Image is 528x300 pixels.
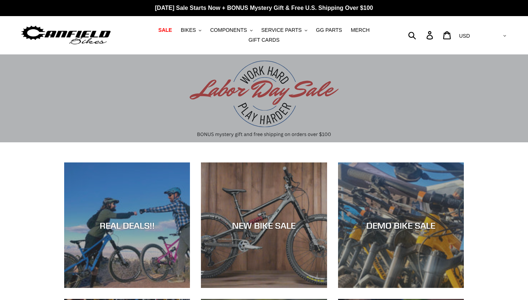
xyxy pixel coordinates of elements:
[312,25,346,35] a: GG PARTS
[177,25,205,35] button: BIKES
[206,25,256,35] button: COMPONENTS
[210,27,247,33] span: COMPONENTS
[261,27,301,33] span: SERVICE PARTS
[181,27,196,33] span: BIKES
[201,220,327,230] div: NEW BIKE SALE
[158,27,172,33] span: SALE
[245,35,283,45] a: GIFT CARDS
[412,27,431,43] input: Search
[347,25,373,35] a: MERCH
[155,25,176,35] a: SALE
[201,162,327,288] a: NEW BIKE SALE
[64,220,190,230] div: REAL DEALS!!
[351,27,370,33] span: MERCH
[338,220,464,230] div: DEMO BIKE SALE
[316,27,342,33] span: GG PARTS
[257,25,311,35] button: SERVICE PARTS
[20,24,112,47] img: Canfield Bikes
[249,37,280,43] span: GIFT CARDS
[338,162,464,288] a: DEMO BIKE SALE
[64,162,190,288] a: REAL DEALS!!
